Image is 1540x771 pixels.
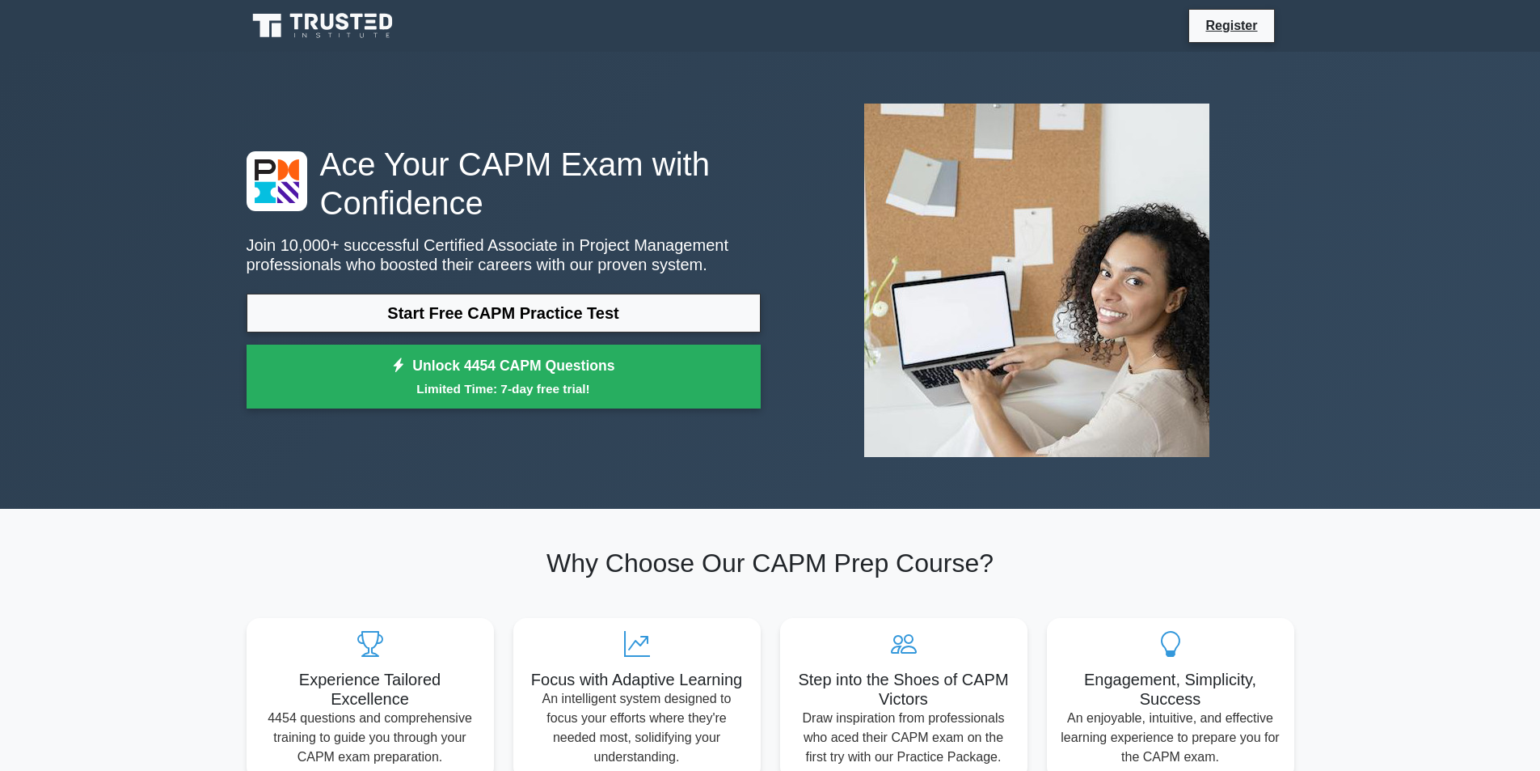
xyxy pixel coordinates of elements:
[1060,709,1281,767] p: An enjoyable, intuitive, and effective learning experience to prepare you for the CAPM exam.
[793,709,1015,767] p: Draw inspiration from professionals who aced their CAPM exam on the first try with our Practice P...
[267,379,740,398] small: Limited Time: 7-day free trial!
[793,670,1015,709] h5: Step into the Shoes of CAPM Victors
[526,689,748,767] p: An intelligent system designed to focus your efforts where they're needed most, solidifying your ...
[247,548,1294,578] h2: Why Choose Our CAPM Prep Course?
[247,235,761,274] p: Join 10,000+ successful Certified Associate in Project Management professionals who boosted their...
[247,294,761,333] a: Start Free CAPM Practice Test
[247,345,761,409] a: Unlock 4454 CAPM QuestionsLimited Time: 7-day free trial!
[259,709,481,767] p: 4454 questions and comprehensive training to guide you through your CAPM exam preparation.
[526,670,748,689] h5: Focus with Adaptive Learning
[1196,15,1267,36] a: Register
[247,145,761,222] h1: Ace Your CAPM Exam with Confidence
[1060,670,1281,709] h5: Engagement, Simplicity, Success
[259,670,481,709] h5: Experience Tailored Excellence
